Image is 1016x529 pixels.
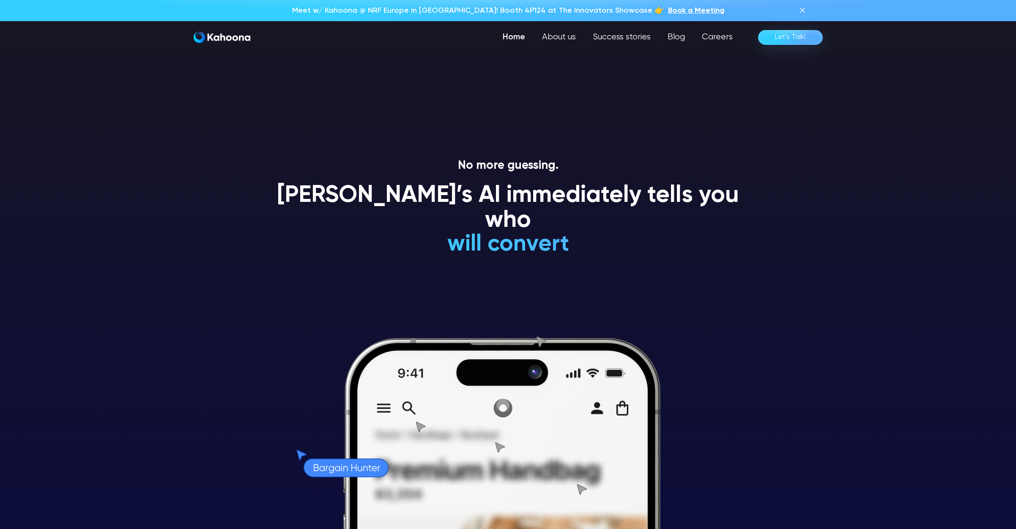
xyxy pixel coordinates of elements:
[775,30,806,44] div: Let’s Talk!
[659,29,693,46] a: Blog
[292,5,664,16] p: Meet w/ Kahoona @ NRF Europe in [GEOGRAPHIC_DATA]! Booth 4P124 at The Innovators Showcase 👉
[584,29,659,46] a: Success stories
[194,31,250,44] a: home
[383,232,633,257] h1: will convert
[534,29,584,46] a: About us
[267,183,749,234] h1: [PERSON_NAME]’s AI immediately tells you who
[194,31,250,43] img: Kahoona logo white
[668,7,724,14] span: Book a Meeting
[668,5,724,16] a: Book a Meeting
[758,30,823,45] a: Let’s Talk!
[693,29,741,46] a: Careers
[494,29,534,46] a: Home
[267,159,749,173] p: No more guessing.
